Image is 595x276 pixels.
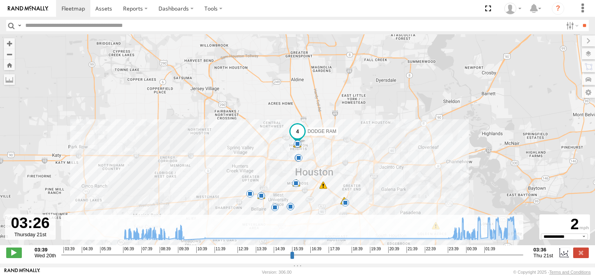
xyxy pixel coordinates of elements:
[563,20,580,31] label: Search Filter Options
[8,6,48,11] img: rand-logo.svg
[4,268,40,276] a: Visit our Website
[4,60,15,70] button: Zoom Home
[407,247,417,253] span: 21:39
[262,270,292,274] div: Version: 306.00
[552,2,564,15] i: ?
[573,248,589,258] label: Close
[540,216,589,234] div: 2
[274,247,285,253] span: 14:39
[160,247,171,253] span: 08:39
[100,247,111,253] span: 05:39
[82,247,93,253] span: 04:39
[533,247,553,253] strong: 03:36
[35,253,56,258] span: Wed 20th Aug 2025
[16,20,23,31] label: Search Query
[141,247,152,253] span: 07:39
[513,270,591,274] div: © Copyright 2025 -
[308,129,336,134] span: DODGE RAM
[4,49,15,60] button: Zoom out
[178,247,189,253] span: 09:39
[123,247,134,253] span: 06:39
[292,247,303,253] span: 15:39
[388,247,399,253] span: 20:39
[215,247,225,253] span: 11:39
[370,247,381,253] span: 19:39
[484,247,495,253] span: 01:39
[63,247,74,253] span: 03:39
[4,74,15,85] label: Measure
[35,247,56,253] strong: 03:39
[256,247,267,253] span: 13:39
[425,247,436,253] span: 22:39
[310,247,321,253] span: 16:39
[352,247,363,253] span: 18:39
[329,247,340,253] span: 17:39
[6,248,22,258] label: Play/Stop
[238,247,248,253] span: 12:39
[533,253,553,258] span: Thu 21st Aug 2025
[196,247,207,253] span: 10:39
[582,87,595,98] label: Map Settings
[549,270,591,274] a: Terms and Conditions
[448,247,459,253] span: 23:39
[502,3,524,14] div: Lupe Hernandez
[4,38,15,49] button: Zoom in
[466,247,477,253] span: 00:39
